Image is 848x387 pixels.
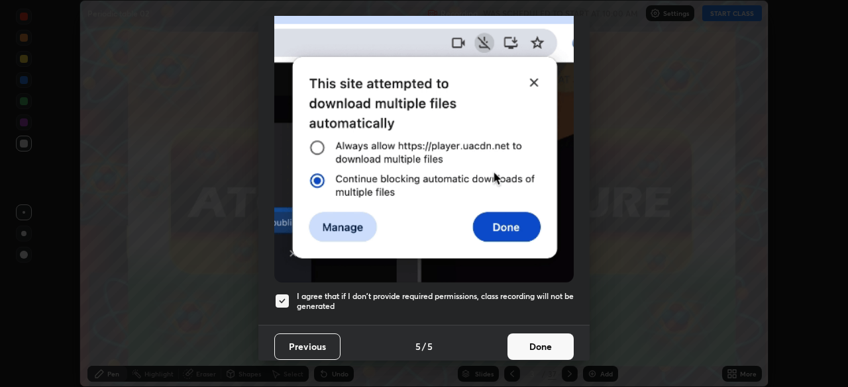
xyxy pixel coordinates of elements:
h4: / [422,339,426,353]
button: Done [507,333,574,360]
h4: 5 [427,339,433,353]
h4: 5 [415,339,421,353]
button: Previous [274,333,341,360]
h5: I agree that if I don't provide required permissions, class recording will not be generated [297,291,574,312]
